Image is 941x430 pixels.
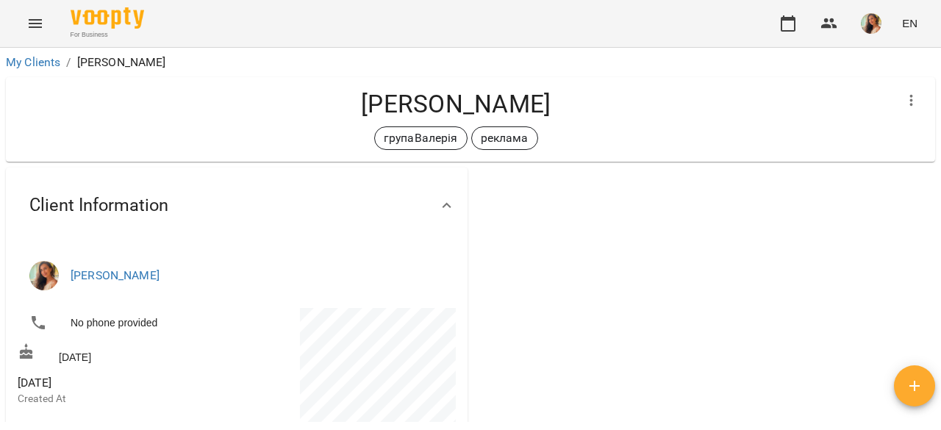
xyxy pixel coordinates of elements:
[18,392,234,406] p: Created At
[6,54,935,71] nav: breadcrumb
[71,30,144,40] span: For Business
[471,126,538,150] div: реклама
[896,10,923,37] button: EN
[18,374,234,392] span: [DATE]
[29,261,59,290] img: Валерія Ващенко
[481,129,529,147] p: реклама
[29,194,168,217] span: Client Information
[6,168,468,243] div: Client Information
[77,54,166,71] p: [PERSON_NAME]
[384,129,458,147] p: групаВалерія
[15,340,237,368] div: [DATE]
[6,55,60,69] a: My Clients
[71,7,144,29] img: Voopty Logo
[18,89,894,119] h4: [PERSON_NAME]
[18,308,234,337] li: No phone provided
[18,6,53,41] button: Menu
[374,126,468,150] div: групаВалерія
[861,13,881,34] img: a50212d1731b15ff461de61708548de8.jpg
[66,54,71,71] li: /
[902,15,917,31] span: EN
[71,268,160,282] a: [PERSON_NAME]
